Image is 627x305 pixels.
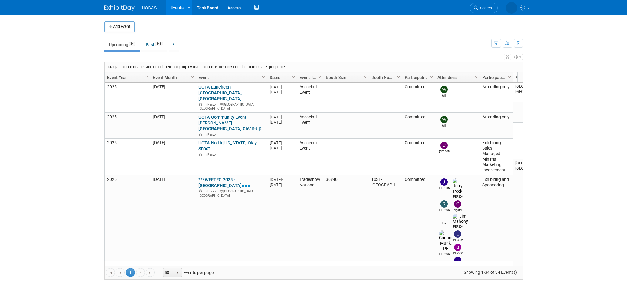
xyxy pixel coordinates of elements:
[483,3,517,10] img: Lia Chowdhury
[155,42,163,46] span: 242
[155,268,220,277] span: Events per page
[282,141,283,145] span: -
[150,83,196,113] td: [DATE]
[456,6,470,10] span: Search
[126,268,135,277] span: 1
[106,268,115,277] a: Go to the first page
[473,72,480,81] a: Column Settings
[453,208,463,212] div: crystal guevara
[189,72,196,81] a: Column Settings
[516,72,537,83] a: Venue Location
[105,62,523,72] div: Drag a column header and drop it here to group by that column. Note: only certain columns are gro...
[270,72,293,83] a: Dates
[204,133,219,137] span: In-Person
[513,83,541,102] td: [GEOGRAPHIC_DATA], [GEOGRAPHIC_DATA]
[282,177,283,182] span: -
[428,72,435,81] a: Column Settings
[474,75,479,80] span: Column Settings
[439,252,450,256] div: Connor Munk, PE
[482,72,509,83] a: Participation Type
[199,153,202,156] img: In-Person Event
[326,72,365,83] a: Booth Size
[150,113,196,138] td: [DATE]
[453,251,463,256] div: Bijan Khamanian
[143,72,150,81] a: Column Settings
[447,3,475,13] a: Search
[204,189,219,193] span: In-Person
[439,186,450,190] div: Jeffrey LeBlanc
[439,123,450,128] div: Will Stafford
[453,214,468,225] img: Jim Mahony
[297,83,323,113] td: Association Event
[282,85,283,89] span: -
[142,5,157,10] span: HOBAS
[316,72,323,81] a: Column Settings
[480,139,513,175] td: Exhibiting - Sales Managed - Minimal Marketing Involvement
[141,39,167,50] a: Past242
[270,90,294,95] div: [DATE]
[453,238,463,242] div: Lindsey Thiele
[480,113,513,138] td: Attending only
[439,230,453,252] img: Connor Munk, PE
[291,75,296,80] span: Column Settings
[198,102,264,111] div: [GEOGRAPHIC_DATA], [GEOGRAPHIC_DATA]
[150,139,196,175] td: [DATE]
[439,93,450,98] div: Will Stafford
[105,139,150,175] td: 2025
[290,72,297,81] a: Column Settings
[108,270,113,275] span: Go to the first page
[440,200,448,208] img: Rene Garcia
[204,103,219,107] span: In-Person
[440,178,448,186] img: Jeffrey LeBlanc
[363,75,368,80] span: Column Settings
[198,140,257,151] a: UCTA North [US_STATE] Clay Shoot
[118,270,123,275] span: Go to the previous page
[480,83,513,113] td: Attending only
[105,83,150,113] td: 2025
[297,139,323,175] td: Association Event
[153,72,192,83] a: Event Month
[453,224,463,229] div: Jim Mahony
[198,84,242,101] a: UCTA Luncheon - [GEOGRAPHIC_DATA], [GEOGRAPHIC_DATA]
[198,188,264,198] div: [GEOGRAPHIC_DATA], [GEOGRAPHIC_DATA]
[371,72,398,83] a: Booth Number
[146,268,155,277] a: Go to the last page
[148,270,153,275] span: Go to the last page
[260,72,267,81] a: Column Settings
[507,75,512,80] span: Column Settings
[299,72,319,83] a: Event Type (Tradeshow National, Regional, State, Sponsorship, Assoc Event)
[440,142,448,149] img: Cole Grinnell
[396,75,401,80] span: Column Settings
[362,72,369,81] a: Column Settings
[402,113,435,138] td: Committed
[429,75,434,80] span: Column Settings
[198,72,263,83] a: Event
[270,114,294,120] div: [DATE]
[506,72,513,81] a: Column Settings
[107,72,146,83] a: Event Year
[439,214,461,225] img: Lia Chowdhury
[270,120,294,125] div: [DATE]
[440,116,448,123] img: Will Stafford
[136,268,145,277] a: Go to the next page
[458,268,522,276] span: Showing 1-34 of 34 Event(s)
[105,113,150,138] td: 2025
[439,208,450,212] div: Rene Garcia
[104,21,135,32] button: Add Event
[402,83,435,113] td: Committed
[270,177,294,182] div: [DATE]
[270,182,294,187] div: [DATE]
[104,5,135,11] img: ExhibitDay
[199,103,202,106] img: In-Person Event
[104,39,140,50] a: Upcoming34
[439,224,450,229] div: Lia Chowdhury
[270,145,294,151] div: [DATE]
[199,133,202,136] img: In-Person Event
[437,72,476,83] a: Attendees
[454,230,461,238] img: Lindsey Thiele
[270,140,294,145] div: [DATE]
[453,178,463,194] img: Jerry Peck
[198,177,251,188] a: ***WEFTEC 2025 - [GEOGRAPHIC_DATA]
[261,75,266,80] span: Column Settings
[405,72,431,83] a: Participation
